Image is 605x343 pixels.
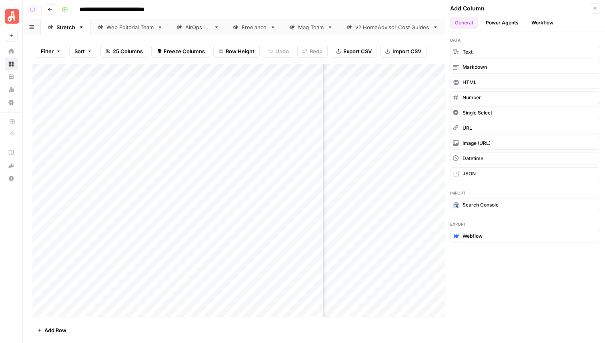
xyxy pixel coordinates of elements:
span: JSON [463,170,476,177]
button: Import CSV [380,45,427,58]
button: Help + Support [5,172,18,185]
a: v2 HomeAdvisor Cost Guides [340,19,445,35]
a: Home [5,45,18,58]
button: Number [450,91,600,104]
button: Add Row [32,324,71,337]
a: Web Editorial Team [91,19,170,35]
span: Number [463,94,481,101]
span: Export [450,221,600,227]
button: Search Console [450,199,600,211]
button: HTML [450,76,600,89]
button: Image (URL) [450,137,600,150]
span: Search Console [463,201,499,209]
button: Markdown [450,61,600,74]
div: v2 HomeAdvisor Cost Guides [355,23,429,31]
span: Import CSV [393,47,421,55]
a: Settings [5,96,18,109]
div: What's new? [5,160,17,172]
a: Stretch [41,19,91,35]
a: Your Data [5,70,18,83]
a: Mag Team [282,19,340,35]
span: Image (URL) [463,140,491,147]
span: Single Select [463,109,492,116]
span: 25 Columns [113,47,143,55]
button: Power Agents [481,17,523,29]
button: JSON [450,167,600,180]
div: AirOps QA [185,23,210,31]
button: What's new? [5,159,18,172]
span: Add Row [44,326,66,334]
span: Filter [41,47,54,55]
button: Redo [297,45,328,58]
div: Freelance [242,23,267,31]
div: Mag Team [298,23,324,31]
span: Webflow [463,233,483,240]
span: Text [463,48,473,56]
button: Workspace: Angi [5,6,18,26]
button: Single Select [450,106,600,119]
a: AirOps Academy [5,146,18,159]
button: Text [450,46,600,58]
a: Freelance [226,19,282,35]
span: Freeze Columns [164,47,205,55]
button: General [450,17,478,29]
span: Export CSV [343,47,372,55]
button: Freeze Columns [151,45,210,58]
div: Stretch [56,23,75,31]
span: URL [463,124,472,132]
span: Import [450,190,600,196]
span: Data [450,37,600,43]
button: Webflow [450,230,600,243]
span: Redo [310,47,323,55]
span: Row Height [226,47,254,55]
button: Row Height [213,45,260,58]
span: Datetime [463,155,483,162]
button: URL [450,122,600,134]
button: Filter [36,45,66,58]
span: Markdown [463,64,487,71]
span: HTML [463,79,477,86]
a: Browse [5,58,18,70]
span: Sort [74,47,85,55]
button: Workflow [527,17,558,29]
img: Angi Logo [5,9,19,24]
a: Usage [5,83,18,96]
button: Undo [263,45,294,58]
a: AirOps QA [170,19,226,35]
button: Export CSV [331,45,377,58]
button: Datetime [450,152,600,165]
div: Web Editorial Team [106,23,154,31]
button: 25 Columns [100,45,148,58]
button: Sort [69,45,97,58]
span: Undo [275,47,289,55]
